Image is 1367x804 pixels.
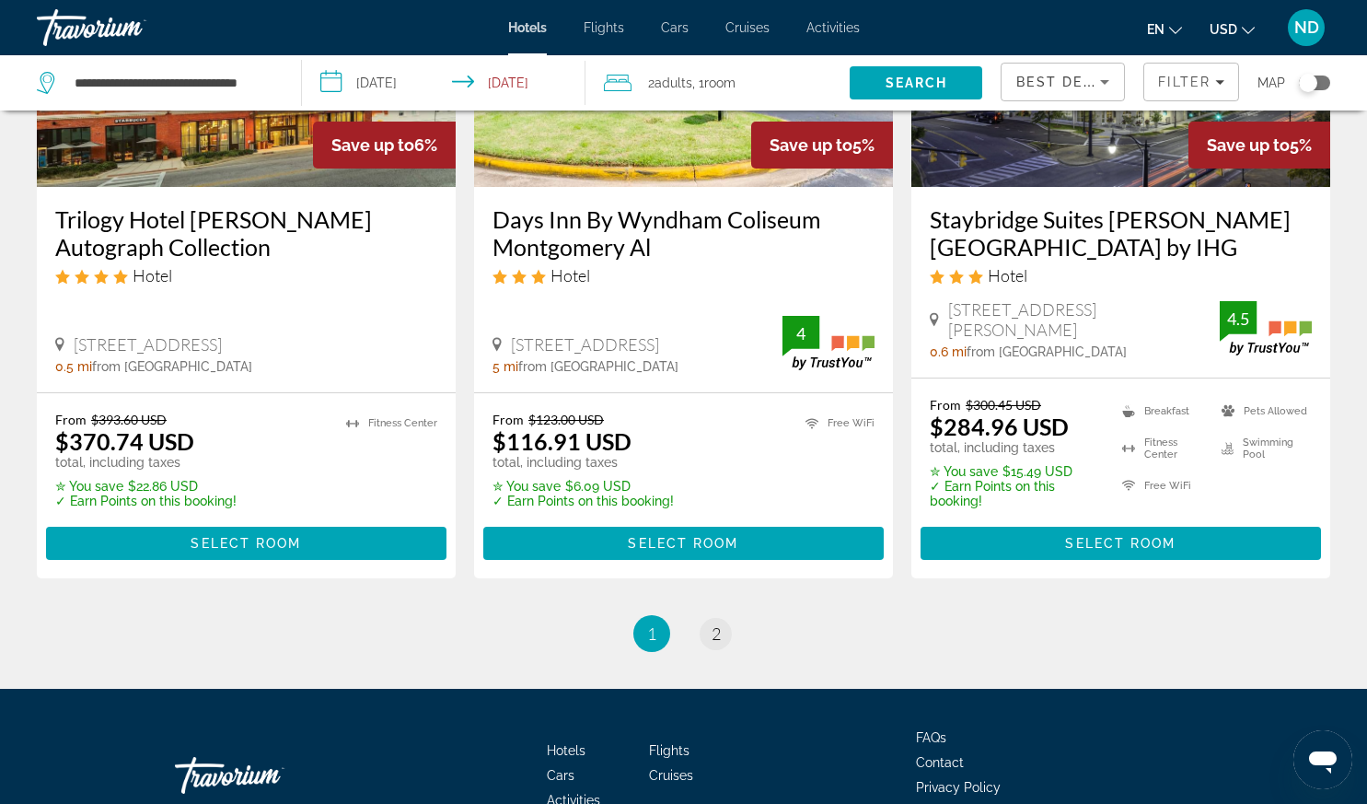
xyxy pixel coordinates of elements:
p: ✓ Earn Points on this booking! [930,479,1099,508]
ins: $284.96 USD [930,413,1069,440]
iframe: Button to launch messaging window [1293,730,1352,789]
del: $393.60 USD [91,412,167,427]
li: Fitness Center [337,412,437,435]
div: 4 [782,322,819,344]
span: ✮ You save [930,464,998,479]
div: 5% [751,122,893,169]
span: From [492,412,524,427]
div: 4.5 [1220,308,1257,330]
span: Save up to [1207,135,1290,155]
a: Flights [649,743,689,758]
ins: $370.74 USD [55,427,194,455]
div: 4 star Hotel [55,265,437,285]
span: Best Deals [1016,75,1112,89]
del: $300.45 USD [966,397,1041,413]
button: Select Room [921,527,1321,560]
span: From [55,412,87,427]
span: from [GEOGRAPHIC_DATA] [967,344,1127,359]
img: TrustYou guest rating badge [1220,301,1312,355]
span: 1 [647,623,656,644]
a: Go Home [175,748,359,803]
div: 3 star Hotel [492,265,875,285]
a: Travorium [37,4,221,52]
span: 2 [712,623,721,644]
nav: Pagination [37,615,1330,652]
ins: $116.91 USD [492,427,631,455]
span: Select Room [628,536,738,551]
span: ✮ You save [492,479,561,494]
button: Change language [1147,16,1182,42]
span: from [GEOGRAPHIC_DATA] [518,359,678,374]
button: Toggle map [1285,75,1330,91]
p: ✓ Earn Points on this booking! [492,494,674,508]
a: Flights [584,20,624,35]
span: 5 mi [492,359,518,374]
span: Filter [1158,75,1211,89]
li: Free WiFi [1113,472,1212,499]
p: $15.49 USD [930,464,1099,479]
a: Hotels [547,743,585,758]
a: Cars [547,768,574,783]
span: Hotel [988,265,1027,285]
span: From [930,397,961,413]
button: Travelers: 2 adults, 0 children [585,55,851,111]
button: Filters [1143,63,1239,101]
span: 0.5 mi [55,359,92,374]
a: Cars [661,20,689,35]
span: ND [1294,18,1319,37]
a: Days Inn By Wyndham Coliseum Montgomery Al [492,205,875,261]
img: TrustYou guest rating badge [782,316,875,370]
span: from [GEOGRAPHIC_DATA] [92,359,252,374]
span: Save up to [770,135,852,155]
a: Activities [806,20,860,35]
p: $6.09 USD [492,479,674,494]
li: Free WiFi [796,412,875,435]
li: Pets Allowed [1212,397,1312,425]
a: Select Room [483,531,884,552]
span: USD [1210,22,1237,37]
span: Select Room [1065,536,1176,551]
div: 5% [1188,122,1330,169]
input: Search hotel destination [73,69,273,97]
span: Hotel [133,265,172,285]
a: Trilogy Hotel [PERSON_NAME] Autograph Collection [55,205,437,261]
button: User Menu [1282,8,1330,47]
a: Hotels [508,20,547,35]
a: Privacy Policy [916,780,1001,795]
mat-select: Sort by [1016,71,1109,93]
a: Contact [916,755,964,770]
span: Hotel [550,265,590,285]
p: total, including taxes [930,440,1099,455]
li: Fitness Center [1113,435,1212,462]
p: total, including taxes [492,455,674,470]
span: , 1 [692,70,736,96]
span: Search [886,76,948,90]
li: Swimming Pool [1212,435,1312,462]
span: [STREET_ADDRESS] [511,334,659,355]
span: en [1147,22,1164,37]
span: Select Room [191,536,301,551]
span: [STREET_ADDRESS][PERSON_NAME] [948,299,1220,340]
p: ✓ Earn Points on this booking! [55,494,237,508]
span: Save up to [331,135,414,155]
span: ✮ You save [55,479,123,494]
a: Cruises [725,20,770,35]
a: FAQs [916,730,946,745]
span: 0.6 mi [930,344,967,359]
h3: Staybridge Suites [PERSON_NAME][GEOGRAPHIC_DATA] by IHG [930,205,1312,261]
button: Select Room [46,527,446,560]
a: Cruises [649,768,693,783]
li: Breakfast [1113,397,1212,425]
span: Room [704,76,736,90]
